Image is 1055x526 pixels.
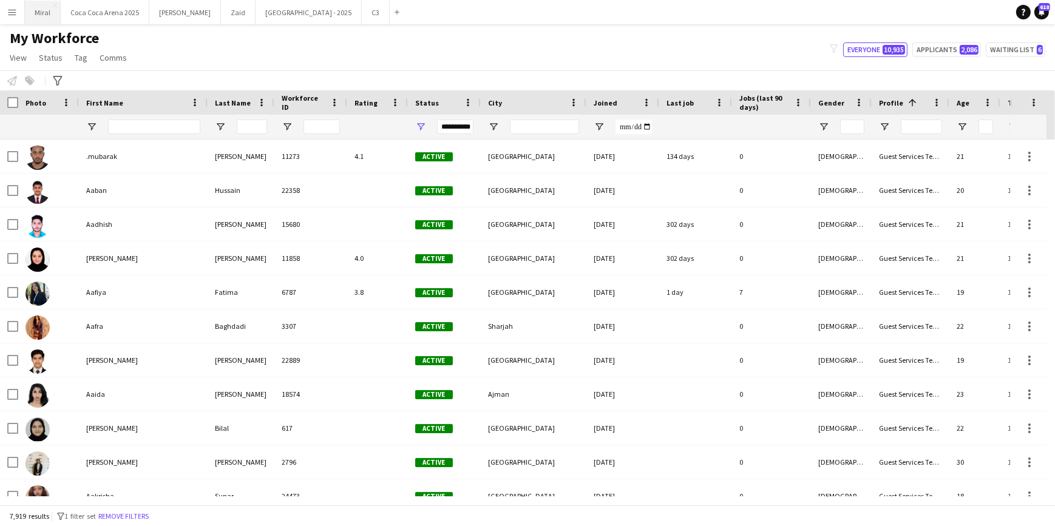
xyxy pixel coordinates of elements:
[872,275,949,309] div: Guest Services Team
[256,1,362,24] button: [GEOGRAPHIC_DATA] - 2025
[25,214,50,238] img: Aadhish Sreejith
[586,275,659,309] div: [DATE]
[732,445,811,479] div: 0
[25,315,50,340] img: Aafra Baghdadi
[949,479,1000,513] div: 18
[732,377,811,411] div: 0
[79,377,208,411] div: Aaida
[50,73,65,88] app-action-btn: Advanced filters
[208,275,274,309] div: Fatima
[594,121,605,132] button: Open Filter Menu
[415,220,453,229] span: Active
[481,411,586,445] div: [GEOGRAPHIC_DATA]
[208,411,274,445] div: Bilal
[872,411,949,445] div: Guest Services Team
[362,1,390,24] button: C3
[79,140,208,173] div: .mubarak
[108,120,200,134] input: First Name Filter Input
[25,282,50,306] img: Aafiya Fatima
[659,241,732,275] div: 302 days
[237,120,267,134] input: Last Name Filter Input
[70,50,92,66] a: Tag
[415,288,453,297] span: Active
[586,174,659,207] div: [DATE]
[872,377,949,411] div: Guest Services Team
[594,98,617,107] span: Joined
[208,309,274,343] div: Baghdadi
[732,309,811,343] div: 0
[912,42,981,57] button: Applicants2,086
[818,121,829,132] button: Open Filter Menu
[659,275,732,309] div: 1 day
[347,241,408,275] div: 4.0
[75,52,87,63] span: Tag
[208,241,274,275] div: [PERSON_NAME]
[667,98,694,107] span: Last job
[39,52,63,63] span: Status
[5,50,32,66] a: View
[732,140,811,173] div: 0
[488,121,499,132] button: Open Filter Menu
[872,479,949,513] div: Guest Services Team
[25,417,50,442] img: Aaisha Bilal
[481,343,586,377] div: [GEOGRAPHIC_DATA]
[811,445,872,479] div: [DEMOGRAPHIC_DATA]
[79,241,208,275] div: [PERSON_NAME]
[1037,45,1043,55] span: 6
[586,140,659,173] div: [DATE]
[415,98,439,107] span: Status
[732,275,811,309] div: 7
[811,241,872,275] div: [DEMOGRAPHIC_DATA]
[811,411,872,445] div: [DEMOGRAPHIC_DATA]
[659,140,732,173] div: 134 days
[274,479,347,513] div: 24473
[872,309,949,343] div: Guest Services Team
[1034,5,1049,19] a: 618
[64,511,96,521] span: 1 filter set
[79,207,208,241] div: Aadhish
[949,445,1000,479] div: 30
[732,174,811,207] div: 0
[274,275,347,309] div: 6787
[879,98,903,107] span: Profile
[949,207,1000,241] div: 21
[732,479,811,513] div: 0
[616,120,652,134] input: Joined Filter Input
[221,1,256,24] button: Zaid
[732,343,811,377] div: 0
[481,445,586,479] div: [GEOGRAPHIC_DATA]
[25,248,50,272] img: Aaesha Saif
[415,390,453,399] span: Active
[879,121,890,132] button: Open Filter Menu
[415,121,426,132] button: Open Filter Menu
[79,445,208,479] div: [PERSON_NAME]
[732,241,811,275] div: 0
[739,93,789,112] span: Jobs (last 90 days)
[274,343,347,377] div: 22889
[79,174,208,207] div: Aaban
[949,174,1000,207] div: 20
[811,479,872,513] div: [DEMOGRAPHIC_DATA]
[1008,98,1024,107] span: Tags
[872,207,949,241] div: Guest Services Team
[481,377,586,411] div: Ajman
[34,50,67,66] a: Status
[10,29,99,47] span: My Workforce
[415,356,453,365] span: Active
[811,309,872,343] div: [DEMOGRAPHIC_DATA]
[25,180,50,204] img: Aaban Hussain
[818,98,844,107] span: Gender
[304,120,340,134] input: Workforce ID Filter Input
[61,1,149,24] button: Coca Coca Arena 2025
[79,479,208,513] div: Aakrisha
[986,42,1045,57] button: Waiting list6
[10,52,27,63] span: View
[274,174,347,207] div: 22358
[481,479,586,513] div: [GEOGRAPHIC_DATA]
[282,121,293,132] button: Open Filter Menu
[96,510,151,523] button: Remove filters
[415,458,453,467] span: Active
[100,52,127,63] span: Comms
[95,50,132,66] a: Comms
[811,377,872,411] div: [DEMOGRAPHIC_DATA]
